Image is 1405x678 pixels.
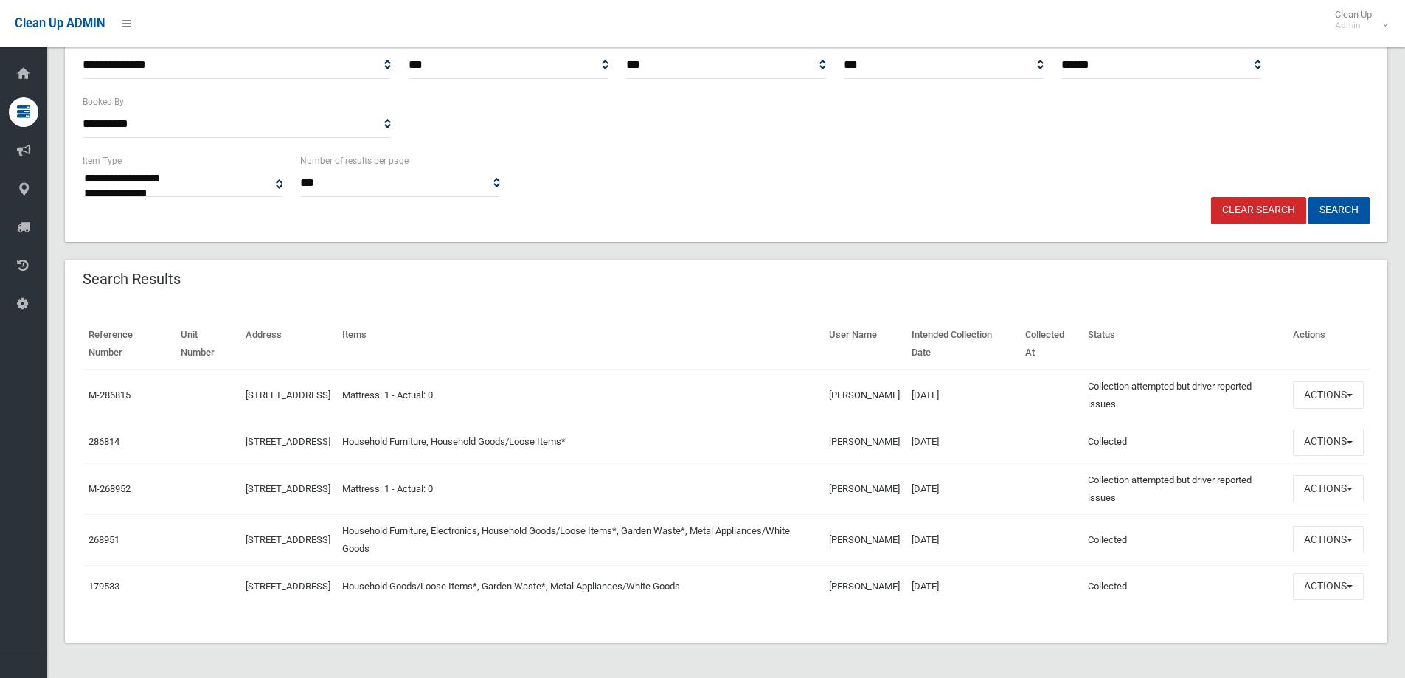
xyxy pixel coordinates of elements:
[336,370,824,421] td: Mattress: 1 - Actual: 0
[246,534,330,545] a: [STREET_ADDRESS]
[1082,421,1287,463] td: Collected
[1293,573,1364,601] button: Actions
[906,421,1019,463] td: [DATE]
[175,319,240,370] th: Unit Number
[246,581,330,592] a: [STREET_ADDRESS]
[336,514,824,565] td: Household Furniture, Electronics, Household Goods/Loose Items*, Garden Waste*, Metal Appliances/W...
[1082,463,1287,514] td: Collection attempted but driver reported issues
[1335,20,1372,31] small: Admin
[1293,429,1364,456] button: Actions
[823,370,906,421] td: [PERSON_NAME]
[89,390,131,401] a: M-286815
[83,94,124,110] label: Booked By
[336,319,824,370] th: Items
[906,565,1019,607] td: [DATE]
[83,319,175,370] th: Reference Number
[1293,381,1364,409] button: Actions
[906,370,1019,421] td: [DATE]
[1082,565,1287,607] td: Collected
[246,390,330,401] a: [STREET_ADDRESS]
[300,153,409,169] label: Number of results per page
[336,565,824,607] td: Household Goods/Loose Items*, Garden Waste*, Metal Appliances/White Goods
[89,581,119,592] a: 179533
[906,514,1019,565] td: [DATE]
[89,534,119,545] a: 268951
[89,436,119,447] a: 286814
[1082,370,1287,421] td: Collection attempted but driver reported issues
[1211,197,1306,224] a: Clear Search
[1308,197,1370,224] button: Search
[246,483,330,494] a: [STREET_ADDRESS]
[823,514,906,565] td: [PERSON_NAME]
[1293,475,1364,502] button: Actions
[65,265,198,294] header: Search Results
[906,463,1019,514] td: [DATE]
[906,319,1019,370] th: Intended Collection Date
[240,319,336,370] th: Address
[336,463,824,514] td: Mattress: 1 - Actual: 0
[1082,319,1287,370] th: Status
[83,153,122,169] label: Item Type
[823,421,906,463] td: [PERSON_NAME]
[1328,9,1387,31] span: Clean Up
[1082,514,1287,565] td: Collected
[823,565,906,607] td: [PERSON_NAME]
[15,16,105,30] span: Clean Up ADMIN
[823,463,906,514] td: [PERSON_NAME]
[1293,526,1364,553] button: Actions
[1019,319,1082,370] th: Collected At
[246,436,330,447] a: [STREET_ADDRESS]
[89,483,131,494] a: M-268952
[823,319,906,370] th: User Name
[1287,319,1370,370] th: Actions
[336,421,824,463] td: Household Furniture, Household Goods/Loose Items*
